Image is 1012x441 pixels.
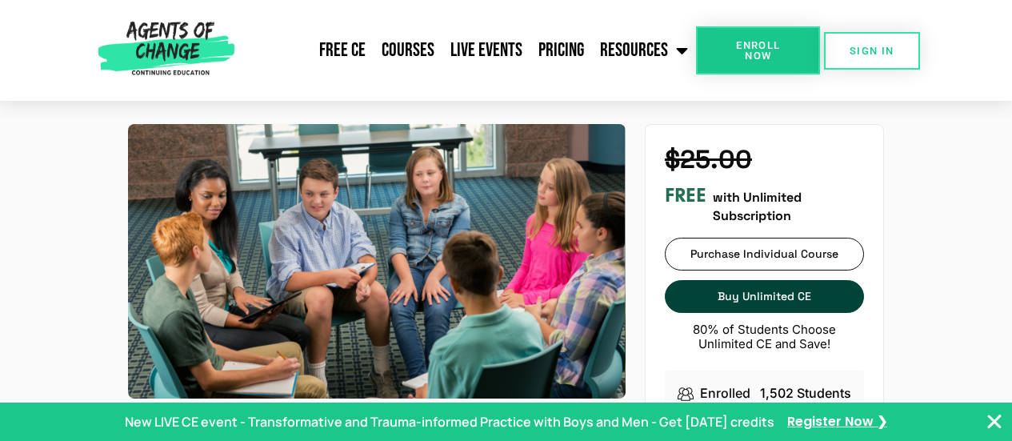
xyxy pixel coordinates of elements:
nav: Menu [241,30,696,70]
h3: FREE [665,184,706,207]
p: 80% of Students Choose Unlimited CE and Save! [665,323,864,351]
span: Purchase Individual Course [690,247,838,261]
a: Free CE [311,30,374,70]
span: Enroll Now [722,40,794,61]
h4: $25.00 [665,144,864,174]
span: SIGN IN [850,46,894,56]
a: Resources [592,30,696,70]
a: Pricing [530,30,592,70]
a: Courses [374,30,442,70]
a: SIGN IN [824,32,920,70]
a: Live Events [442,30,530,70]
a: Register Now ❯ [787,413,887,431]
p: Enrolled [700,383,750,403]
a: Purchase Individual Course [665,238,864,271]
button: Close Banner [985,412,1004,431]
a: Enroll Now [696,26,820,74]
span: Buy Unlimited CE [718,290,811,303]
p: 1,502 Students [760,383,851,403]
a: Buy Unlimited CE [665,280,864,313]
div: with Unlimited Subscription [665,184,864,225]
p: New LIVE CE event - Transformative and Trauma-informed Practice with Boys and Men - Get [DATE] cr... [125,412,774,431]
img: Ethical Considerations with Kids and Teens (3 Ethics CE Credit) [128,124,626,399]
